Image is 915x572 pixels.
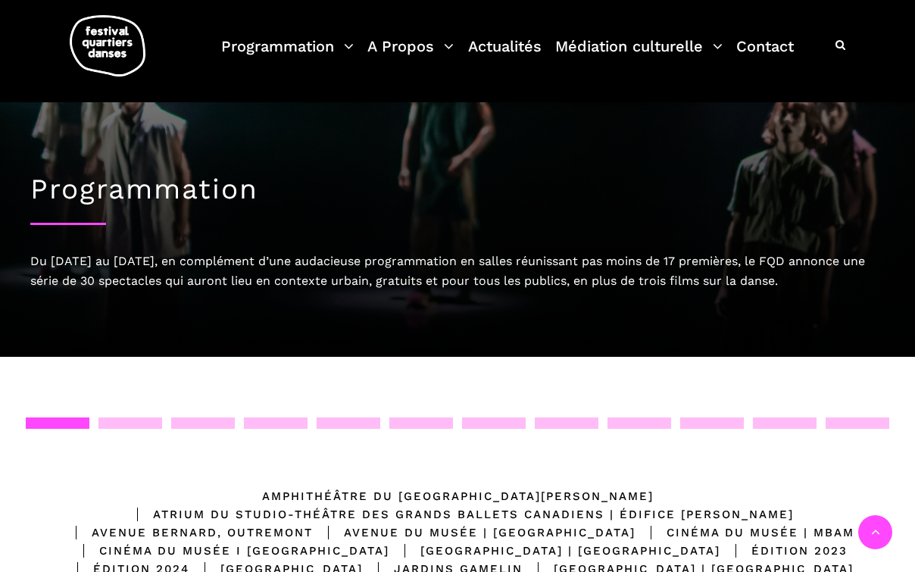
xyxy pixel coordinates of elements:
[122,505,794,524] div: Atrium du Studio-Théâtre des Grands Ballets Canadiens | Édifice [PERSON_NAME]
[636,524,854,542] div: Cinéma du Musée | MBAM
[555,33,723,78] a: Médiation culturelle
[70,15,145,77] img: logo-fqd-med
[61,524,313,542] div: Avenue Bernard, Outremont
[389,542,720,560] div: [GEOGRAPHIC_DATA] | [GEOGRAPHIC_DATA]
[313,524,636,542] div: Avenue du Musée | [GEOGRAPHIC_DATA]
[221,33,354,78] a: Programmation
[367,33,454,78] a: A Propos
[68,542,389,560] div: Cinéma du Musée I [GEOGRAPHIC_DATA]
[30,173,885,206] h1: Programmation
[720,542,848,560] div: Édition 2023
[30,252,885,290] div: Du [DATE] au [DATE], en complément d’une audacieuse programmation en salles réunissant pas moins ...
[262,487,654,505] div: Amphithéâtre du [GEOGRAPHIC_DATA][PERSON_NAME]
[736,33,794,78] a: Contact
[468,33,542,78] a: Actualités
